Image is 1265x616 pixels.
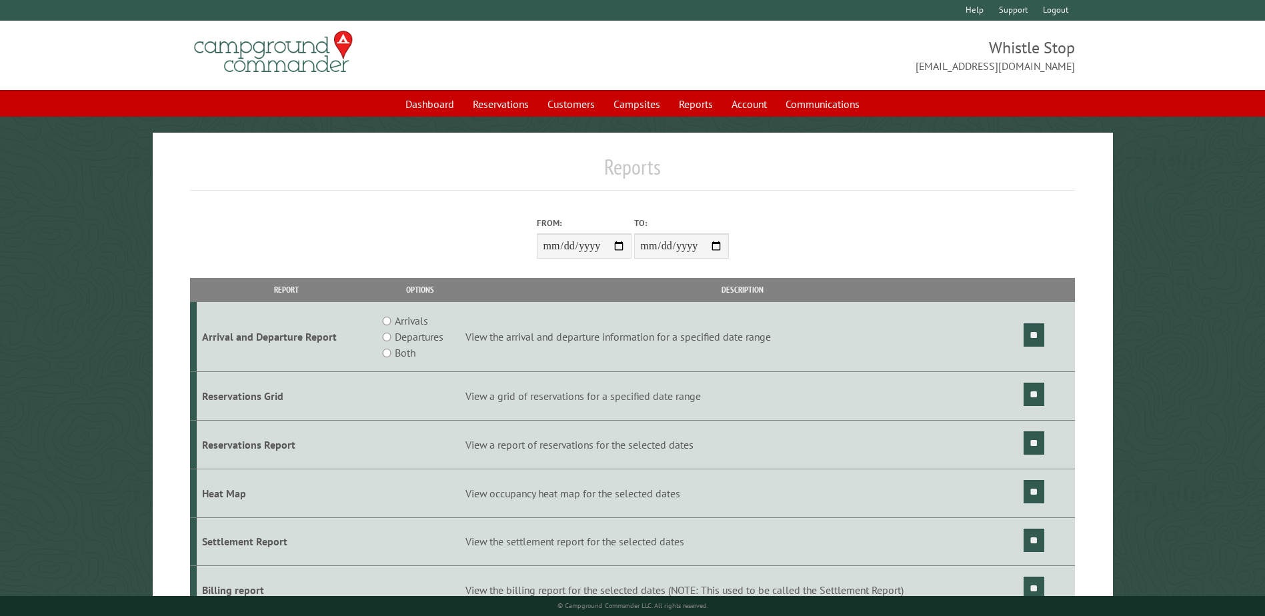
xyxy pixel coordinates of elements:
td: View a report of reservations for the selected dates [463,420,1022,469]
a: Campsites [605,91,668,117]
a: Account [724,91,775,117]
label: To: [634,217,729,229]
td: View occupancy heat map for the selected dates [463,469,1022,517]
a: Dashboard [397,91,462,117]
td: Reservations Grid [197,372,376,421]
td: Billing report [197,566,376,615]
th: Report [197,278,376,301]
td: View the arrival and departure information for a specified date range [463,302,1022,372]
td: Settlement Report [197,517,376,566]
label: Arrivals [395,313,428,329]
th: Description [463,278,1022,301]
td: Heat Map [197,469,376,517]
h1: Reports [190,154,1074,191]
td: View the settlement report for the selected dates [463,517,1022,566]
td: View a grid of reservations for a specified date range [463,372,1022,421]
a: Communications [778,91,868,117]
a: Reservations [465,91,537,117]
label: Departures [395,329,443,345]
small: © Campground Commander LLC. All rights reserved. [557,601,708,610]
label: Both [395,345,415,361]
a: Reports [671,91,721,117]
th: Options [376,278,463,301]
label: From: [537,217,631,229]
img: Campground Commander [190,26,357,78]
td: Arrival and Departure Report [197,302,376,372]
span: Whistle Stop [EMAIL_ADDRESS][DOMAIN_NAME] [633,37,1075,74]
td: Reservations Report [197,420,376,469]
td: View the billing report for the selected dates (NOTE: This used to be called the Settlement Report) [463,566,1022,615]
a: Customers [539,91,603,117]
